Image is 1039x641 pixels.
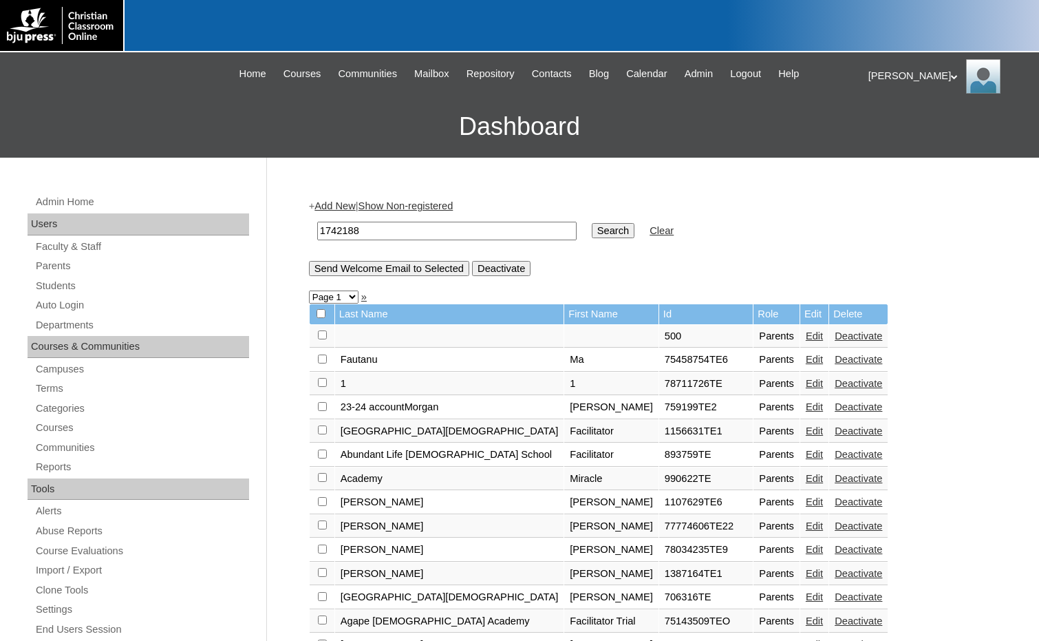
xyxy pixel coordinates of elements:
a: Edit [806,473,823,484]
h3: Dashboard [7,96,1032,158]
span: Calendar [626,66,667,82]
td: [PERSON_NAME] [564,491,658,514]
a: Admin [678,66,720,82]
span: Communities [338,66,397,82]
a: Edit [806,401,823,412]
td: Parents [753,491,800,514]
div: + | [309,199,990,275]
a: Deactivate [835,473,882,484]
span: Courses [283,66,321,82]
a: Blog [582,66,616,82]
input: Search [592,223,634,238]
a: Edit [806,449,823,460]
td: Academy [335,467,564,491]
a: End Users Session [34,621,249,638]
td: Parents [753,467,800,491]
a: Mailbox [407,66,456,82]
span: Mailbox [414,66,449,82]
a: Deactivate [835,521,882,532]
a: Students [34,277,249,295]
a: Courses [277,66,328,82]
a: Clear [650,225,674,236]
img: logo-white.png [7,7,116,44]
td: 500 [659,325,753,348]
td: Abundant Life [DEMOGRAPHIC_DATA] School [335,443,564,467]
a: Parents [34,258,249,275]
a: Contacts [525,66,579,82]
a: Deactivate [835,354,882,365]
a: Course Evaluations [34,543,249,560]
a: Deactivate [835,591,882,602]
td: [PERSON_NAME] [335,491,564,514]
a: Communities [34,439,249,456]
a: Edit [806,425,823,437]
td: Parents [753,538,800,562]
td: Parents [753,348,800,372]
img: Melanie Sevilla [966,59,1000,94]
input: Deactivate [472,261,531,276]
td: Ma [564,348,658,372]
td: 1 [564,372,658,396]
td: Id [659,304,753,324]
a: Courses [34,419,249,437]
td: 990622TE [659,467,753,491]
td: Parents [753,396,800,419]
td: 706316TE [659,586,753,609]
a: Show Non-registered [358,200,453,211]
td: [GEOGRAPHIC_DATA][DEMOGRAPHIC_DATA] [335,420,564,443]
a: Edit [806,378,823,389]
span: Help [778,66,799,82]
td: Parents [753,420,800,443]
td: 75458754TE6 [659,348,753,372]
a: Communities [331,66,404,82]
td: 1 [335,372,564,396]
td: [GEOGRAPHIC_DATA][DEMOGRAPHIC_DATA] [335,586,564,609]
td: [PERSON_NAME] [335,538,564,562]
td: Edit [800,304,828,324]
a: Deactivate [835,544,882,555]
td: 893759TE [659,443,753,467]
td: 23-24 accountMorgan [335,396,564,419]
span: Repository [467,66,515,82]
a: Deactivate [835,496,882,507]
span: Admin [685,66,714,82]
td: Parents [753,443,800,467]
a: Logout [723,66,768,82]
a: Add New [314,200,355,211]
a: Calendar [619,66,674,82]
a: Categories [34,400,249,417]
td: Delete [829,304,888,324]
span: Home [239,66,266,82]
td: [PERSON_NAME] [564,515,658,538]
a: Deactivate [835,401,882,412]
input: Search [317,222,577,240]
span: Logout [730,66,761,82]
a: Deactivate [835,449,882,460]
td: [PERSON_NAME] [335,563,564,586]
td: Agape [DEMOGRAPHIC_DATA] Academy [335,610,564,633]
a: Edit [806,354,823,365]
a: Deactivate [835,425,882,437]
td: Fautanu [335,348,564,372]
a: Import / Export [34,562,249,579]
div: Courses & Communities [28,336,249,358]
a: Auto Login [34,297,249,314]
td: Last Name [335,304,564,324]
a: Edit [806,591,823,602]
a: Deactivate [835,330,882,341]
a: Home [233,66,273,82]
a: Edit [806,544,823,555]
td: Parents [753,515,800,538]
a: Faculty & Staff [34,238,249,255]
div: Tools [28,479,249,501]
a: Settings [34,601,249,618]
a: Deactivate [835,616,882,627]
a: Help [771,66,806,82]
td: Parents [753,563,800,586]
a: Edit [806,568,823,579]
a: Departments [34,317,249,334]
td: 77774606TE22 [659,515,753,538]
a: Edit [806,616,823,627]
a: Admin Home [34,193,249,211]
td: [PERSON_NAME] [564,586,658,609]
